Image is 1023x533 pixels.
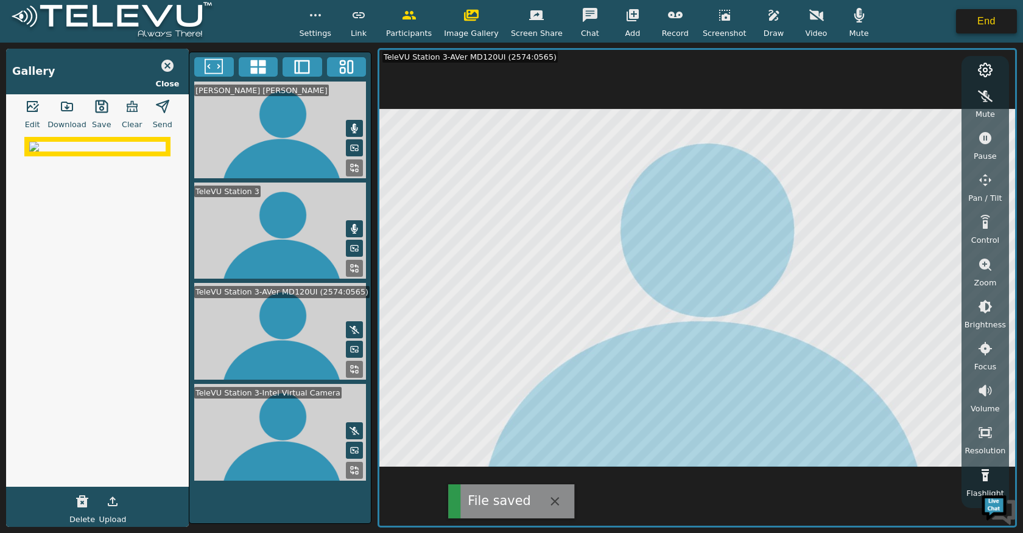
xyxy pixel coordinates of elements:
span: Focus [974,361,997,372]
div: TeleVU Station 3 [194,186,261,197]
div: Gallery [12,63,55,79]
span: Video [806,27,828,39]
span: Volume [971,403,1000,414]
span: Pause [974,150,997,162]
button: Three Window Medium [327,57,367,77]
button: Picture in Picture [346,240,363,257]
span: Delete [69,514,95,525]
span: Draw [764,27,784,39]
span: Pan / Tilt [968,192,1002,204]
button: Picture in Picture [346,341,363,358]
button: Mute [346,321,363,338]
div: Chat with us now [63,64,205,80]
button: Two Window Medium [283,57,322,77]
button: Replace Feed [346,159,363,176]
span: Chat [581,27,599,39]
div: TeleVU Station 3-Intel Virtual Camera [194,387,342,399]
span: Clear [122,119,142,130]
button: Replace Feed [346,260,363,277]
button: Mute [346,220,363,237]
div: [PERSON_NAME] [PERSON_NAME] [194,85,329,96]
span: Screenshot [703,27,747,39]
span: Control [971,234,999,246]
span: Link [351,27,367,39]
span: Mute [976,108,995,120]
img: Chat Widget [980,490,1017,527]
span: Download [47,119,86,130]
div: TeleVU Station 3-AVer MD120UI (2574:0565) [382,51,558,63]
span: We're online! [71,153,168,276]
span: Image Gallery [444,27,499,39]
img: d_736959983_company_1615157101543_736959983 [21,57,51,87]
textarea: Type your message and hit 'Enter' [6,332,232,375]
button: Mute [346,120,363,137]
span: Participants [386,27,432,39]
button: Mute [346,422,363,439]
button: Upload [97,489,128,514]
button: 4x4 [239,57,278,77]
button: Replace Feed [346,462,363,479]
span: Brightness [965,319,1006,330]
img: 33533b80-40cb-4650-aba0-7ad099a5da32 [29,142,166,152]
button: Picture in Picture [346,139,363,156]
div: Minimize live chat window [200,6,229,35]
span: Send [153,119,172,130]
span: Flashlight [966,487,1004,499]
span: Record [662,27,689,39]
span: Save [92,119,111,130]
span: Resolution [965,445,1005,456]
span: Upload [99,514,127,525]
button: End [956,9,1017,33]
span: Close [156,78,180,89]
span: Edit [25,119,40,130]
span: Add [625,27,641,39]
span: Zoom [974,277,996,288]
div: File saved [468,492,530,510]
div: TeleVU Station 3-AVer MD120UI (2574:0565) [194,286,370,298]
span: Screen Share [511,27,563,39]
button: Replace Feed [346,361,363,378]
span: Mute [849,27,868,39]
button: Picture in Picture [346,442,363,459]
span: Settings [299,27,331,39]
button: Fullscreen [194,57,234,77]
